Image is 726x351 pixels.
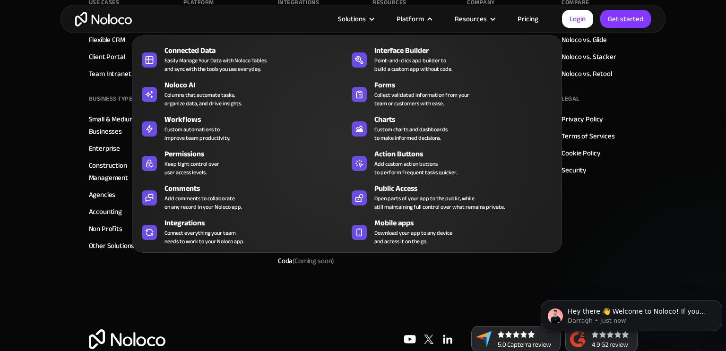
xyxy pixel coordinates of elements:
div: Connect everything your team needs to work to your Noloco app. [164,229,244,246]
a: Security [562,164,587,176]
a: Mobile appsDownload your app to any deviceand access it on the go. [347,215,557,248]
a: ChartsCustom charts and dashboardsto make informed decisions. [347,112,557,144]
a: Non Profits [89,223,122,235]
div: Legal [562,92,579,106]
div: Point-and-click app builder to build a custom app without code. [374,56,452,73]
div: Public Access [374,183,561,194]
a: Public AccessOpen parts of your app to the public, whilestill maintaining full control over what ... [347,181,557,213]
a: Pricing [506,13,550,25]
a: Noloco vs. Retool [562,68,612,80]
div: Custom automations to improve team productivity. [164,125,230,142]
div: Columns that automate tasks, organize data, and drive insights. [164,91,242,108]
a: Action ButtonsAdd custom action buttonsto perform frequent tasks quicker. [347,146,557,179]
a: Cookie Policy [562,147,600,159]
div: Resources [443,13,506,25]
a: FormsCollect validated information from yourteam or customers with ease. [347,77,557,110]
div: Permissions [164,148,351,160]
nav: Platform [132,22,562,253]
a: Login [562,10,593,28]
a: Team Intranet [89,68,131,80]
div: Forms [374,79,561,91]
div: BUSINESS TYPES [89,92,136,106]
a: Agencies [89,188,116,201]
div: Custom charts and dashboards to make informed decisions. [374,125,448,142]
a: Connected DataEasily Manage Your Data with Noloco Tablesand sync with the tools you use everyday. [137,43,347,75]
a: Enterprise [89,142,121,154]
a: Noloco vs. Glide [562,34,607,46]
div: Charts [374,114,561,125]
a: Privacy Policy [562,113,603,125]
a: Client Portal [89,51,125,63]
a: CommentsAdd comments to collaborateon any record in your Noloco app. [137,181,347,213]
a: Terms of Services [562,130,614,142]
div: Integrations [164,217,351,229]
div: Add custom action buttons to perform frequent tasks quicker. [374,160,458,177]
div: Platform [385,13,443,25]
div: Solutions [338,13,366,25]
div: Noloco AI [164,79,351,91]
a: Construction Management [89,159,164,184]
a: Small & Medium Businesses [89,113,164,137]
div: Solutions [326,13,385,25]
div: Resources [455,13,487,25]
a: Get started [600,10,651,28]
div: Workflows [164,114,351,125]
a: Noloco vs. Stacker [562,51,616,63]
div: Interface Builder [374,45,561,56]
div: Coda [278,255,334,267]
a: home [75,12,132,26]
a: PermissionsKeep tight control overuser access levels. [137,146,347,179]
div: Add comments to collaborate on any record in your Noloco app. [164,194,242,211]
span: (Coming soon) [293,254,334,267]
a: Flexible CRM [89,34,125,46]
a: WorkflowsCustom automations toimprove team productivity. [137,112,347,144]
a: Accounting [89,205,122,218]
a: Interface BuilderPoint-and-click app builder tobuild a custom app without code. [347,43,557,75]
div: Comments [164,183,351,194]
div: Collect validated information from your team or customers with ease. [374,91,469,108]
div: Platform [397,13,424,25]
div: Open parts of your app to the public, while still maintaining full control over what remains priv... [374,194,505,211]
span: Download your app to any device and access it on the go. [374,229,452,246]
div: Mobile apps [374,217,561,229]
a: Other Solutions [89,240,135,252]
div: Connected Data [164,45,351,56]
a: Noloco AIColumns that automate tasks,organize data, and drive insights. [137,77,347,110]
a: IntegrationsConnect everything your teamneeds to work to your Noloco app. [137,215,347,248]
div: Action Buttons [374,148,561,160]
iframe: Intercom notifications message [537,280,726,346]
div: Keep tight control over user access levels. [164,160,219,177]
div: Easily Manage Your Data with Noloco Tables and sync with the tools you use everyday. [164,56,267,73]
